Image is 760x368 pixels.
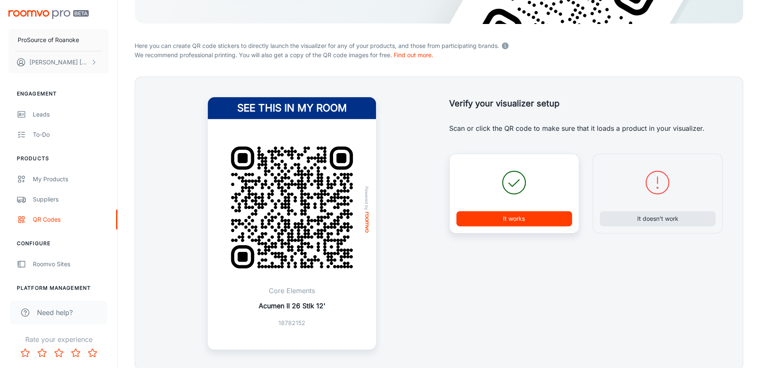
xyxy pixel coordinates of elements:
p: Here you can create QR code stickers to directly launch the visualizer for any of your products, ... [135,40,743,50]
span: Need help? [37,307,73,318]
button: Rate 1 star [17,344,34,361]
div: Suppliers [33,195,109,204]
button: Rate 4 star [67,344,84,361]
button: Rate 3 star [50,344,67,361]
button: Rate 5 star [84,344,101,361]
h5: Verify your visualizer setup [449,97,723,110]
h4: See this in my room [208,97,376,119]
button: It works [456,211,572,226]
img: QR Code Example [218,133,366,281]
div: My Products [33,175,109,184]
a: See this in my roomQR Code ExamplePowered byroomvoCore ElementsAcumen II 26 Stlk 12'18782152 [208,97,376,349]
p: Core Elements [259,286,326,296]
button: [PERSON_NAME] [PERSON_NAME] [8,51,109,73]
p: Acumen II 26 Stlk 12' [259,301,326,311]
p: We recommend professional printing. You will also get a copy of the QR code images for free. [135,50,743,60]
div: QR Codes [33,215,109,224]
p: Rate your experience [7,334,111,344]
p: 18782152 [259,318,326,328]
div: Leads [33,110,109,119]
p: [PERSON_NAME] [PERSON_NAME] [29,58,89,67]
button: Rate 2 star [34,344,50,361]
div: Roomvo Sites [33,259,109,269]
img: Roomvo PRO Beta [8,10,89,19]
p: Scan or click the QR code to make sure that it loads a product in your visualizer. [449,123,723,133]
button: It doesn’t work [600,211,715,226]
img: roomvo [365,212,368,232]
button: ProSource of Roanoke [8,29,109,51]
div: To-do [33,130,109,139]
a: Find out more. [394,51,433,58]
span: Powered by [363,186,371,210]
p: ProSource of Roanoke [18,35,79,45]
